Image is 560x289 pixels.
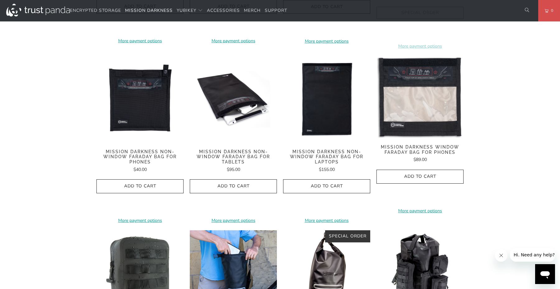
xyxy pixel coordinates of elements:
[244,3,261,18] a: Merch
[190,149,277,165] span: Mission Darkness Non-Window Faraday Bag for Tablets
[329,233,366,239] span: Special Order
[96,179,184,193] button: Add to Cart
[96,149,184,165] span: Mission Darkness Non-Window Faraday Bag for Phones
[319,167,335,172] span: $155.00
[70,7,121,13] span: Encrypted Storage
[495,249,507,262] iframe: Close message
[376,56,464,138] img: Mission Darkness Window Faraday Bag for Phones
[227,167,240,172] span: $95.00
[283,149,370,173] a: Mission Darkness Non-Window Faraday Bag for Laptops $155.00
[265,7,287,13] span: Support
[196,184,270,189] span: Add to Cart
[190,56,277,143] a: Mission Darkness Non-Window Faraday Bag for Tablets Mission Darkness Non-Window Faraday Bag for T...
[70,3,121,18] a: Encrypted Storage
[96,217,184,224] a: More payment options
[283,179,370,193] button: Add to Cart
[207,3,240,18] a: Accessories
[125,3,173,18] a: Mission Darkness
[190,149,277,173] a: Mission Darkness Non-Window Faraday Bag for Tablets $95.00
[265,3,287,18] a: Support
[177,3,203,18] summary: YubiKey
[190,38,277,44] a: More payment options
[290,184,364,189] span: Add to Cart
[6,4,70,16] img: Trust Panda Australia
[133,167,147,172] span: $40.00
[96,56,184,143] a: Mission Darkness Non-Window Faraday Bag for Phones Mission Darkness Non-Window Faraday Bag for Ph...
[190,217,277,224] a: More payment options
[96,149,184,173] a: Mission Darkness Non-Window Faraday Bag for Phones $40.00
[283,56,370,143] img: Mission Darkness Non-Window Faraday Bag for Laptops
[103,184,177,189] span: Add to Cart
[70,3,287,18] nav: Translation missing: en.navigation.header.main_nav
[190,56,277,143] img: Mission Darkness Non-Window Faraday Bag for Tablets
[413,157,427,163] span: $89.00
[548,7,553,14] span: 0
[283,149,370,165] span: Mission Darkness Non-Window Faraday Bag for Laptops
[96,56,184,143] img: Mission Darkness Non-Window Faraday Bag for Phones
[510,248,555,262] iframe: Message from company
[376,208,464,214] a: More payment options
[283,38,370,45] a: More payment options
[376,144,464,163] a: Mission Darkness Window Faraday Bag for Phones $89.00
[376,170,464,184] button: Add to Cart
[283,56,370,143] a: Mission Darkness Non-Window Faraday Bag for Laptops Mission Darkness Non-Window Faraday Bag for L...
[177,7,196,13] span: YubiKey
[376,144,464,155] span: Mission Darkness Window Faraday Bag for Phones
[96,38,184,44] a: More payment options
[207,7,240,13] span: Accessories
[125,7,173,13] span: Mission Darkness
[383,174,457,179] span: Add to Cart
[283,217,370,224] a: More payment options
[244,7,261,13] span: Merch
[190,179,277,193] button: Add to Cart
[535,264,555,284] iframe: Button to launch messaging window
